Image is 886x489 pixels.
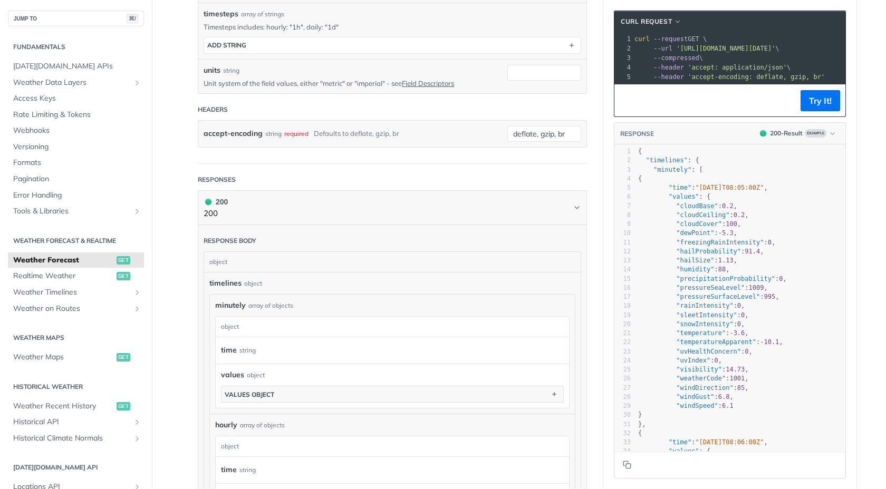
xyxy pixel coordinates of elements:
span: 0 [737,320,741,328]
span: get [117,353,130,361]
span: "windSpeed" [676,402,718,409]
span: "dewPoint" [676,229,714,237]
span: GET \ [634,35,707,43]
div: 5 [614,183,631,192]
a: Versioning [8,139,144,155]
span: : { [638,157,699,164]
span: : , [638,284,768,291]
span: "cloudCover" [676,220,722,228]
span: : [ [638,166,703,173]
div: 200 [204,196,228,208]
div: string [239,343,256,358]
div: 3 [614,165,631,174]
span: : , [638,302,745,309]
div: 3 [614,53,632,63]
span: Pagination [13,174,141,184]
a: Weather Forecastget [8,252,144,268]
span: 1.13 [718,257,734,264]
span: 0 [737,302,741,309]
div: 22 [614,338,631,347]
button: 200200-ResultExample [755,128,840,139]
span: \ [634,45,779,52]
span: --url [653,45,672,52]
div: 11 [614,238,631,247]
span: Historical API [13,417,130,427]
span: { [638,148,642,155]
button: cURL Request [617,16,686,27]
span: --header [653,73,684,81]
div: 30 [614,410,631,419]
span: 1009 [749,284,764,291]
span: "windGust" [676,393,714,400]
span: 0.2 [722,202,734,210]
span: : , [638,229,737,237]
span: : , [638,311,749,319]
button: ADD string [204,37,581,53]
span: Weather Forecast [13,255,114,266]
span: [DATE][DOMAIN_NAME] APIs [13,61,141,72]
span: : { [638,447,710,455]
span: : , [638,375,749,382]
span: : , [638,320,745,328]
span: { [638,175,642,182]
div: 27 [614,384,631,393]
a: Pagination [8,171,144,187]
span: } [638,411,642,418]
span: : { [638,193,710,200]
span: : , [638,202,737,210]
span: values [221,369,244,380]
span: { [638,429,642,437]
a: Rate Limiting & Tokens [8,107,144,123]
span: 91.4 [745,248,760,255]
button: RESPONSE [620,129,654,139]
span: get [117,402,130,410]
a: Webhooks [8,123,144,139]
svg: Chevron [573,203,581,212]
span: : , [638,266,730,273]
span: "time" [669,438,691,446]
div: 32 [614,429,631,438]
span: "cloudCeiling" [676,211,729,219]
button: Show subpages for Historical Climate Normals [133,434,141,443]
span: 6.1 [722,402,734,409]
span: : , [638,393,734,400]
div: array of objects [240,420,285,430]
span: "rainIntensity" [676,302,733,309]
button: Copy to clipboard [620,93,634,109]
span: "values" [669,193,699,200]
span: : , [638,329,749,337]
div: 33 [614,438,631,447]
a: Formats [8,155,144,171]
div: array of objects [248,301,293,310]
button: Copy to clipboard [620,457,634,473]
div: 9 [614,220,631,229]
span: "values" [669,447,699,455]
span: 3.6 [734,329,745,337]
div: 18 [614,301,631,310]
span: "cloudBase" [676,202,718,210]
div: 24 [614,356,631,365]
span: 200 [760,130,766,136]
label: time [221,462,237,477]
h2: [DATE][DOMAIN_NAME] API [8,463,144,472]
label: time [221,343,237,358]
span: 0.2 [734,211,745,219]
div: 2 [614,156,631,165]
a: Weather Data LayersShow subpages for Weather Data Layers [8,75,144,91]
div: object [204,252,578,272]
span: ⌘/ [127,14,138,23]
div: 10 [614,229,631,238]
a: Weather on RoutesShow subpages for Weather on Routes [8,301,144,317]
a: Weather Recent Historyget [8,398,144,414]
span: curl [634,35,650,43]
span: 100 [726,220,737,228]
span: Access Keys [13,93,141,104]
div: 2 [614,44,632,53]
div: 4 [614,63,632,72]
span: Example [805,129,826,138]
div: 4 [614,174,631,183]
span: \ [634,64,791,71]
span: 88 [718,266,726,273]
span: "[DATE]T08:05:00Z" [695,184,764,191]
div: Headers [198,105,228,114]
